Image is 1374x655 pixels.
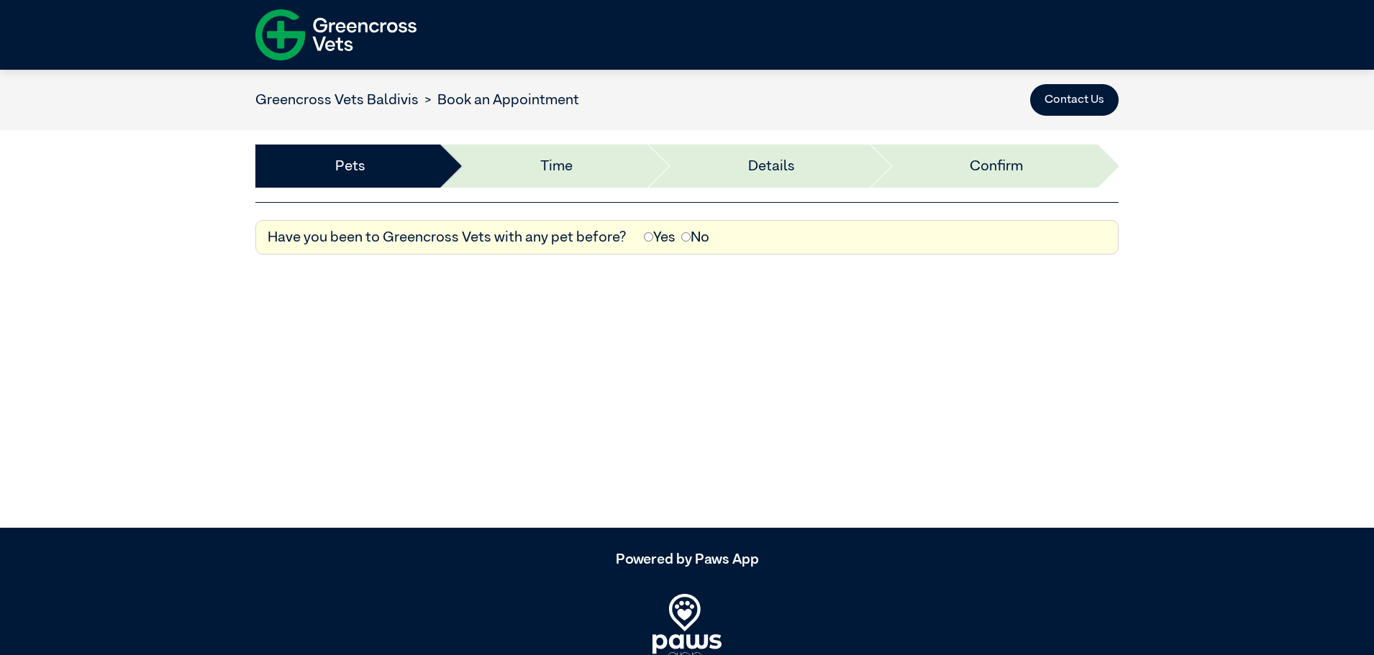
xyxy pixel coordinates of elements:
[255,89,579,111] nav: breadcrumb
[255,93,419,107] a: Greencross Vets Baldivis
[681,226,709,248] label: No
[255,4,417,66] img: f-logo
[681,232,691,242] input: No
[268,226,627,248] label: Have you been to Greencross Vets with any pet before?
[1030,84,1119,116] button: Contact Us
[335,155,365,177] a: Pets
[419,89,579,111] li: Book an Appointment
[255,551,1119,568] h5: Powered by Paws App
[644,226,675,248] label: Yes
[644,232,653,242] input: Yes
